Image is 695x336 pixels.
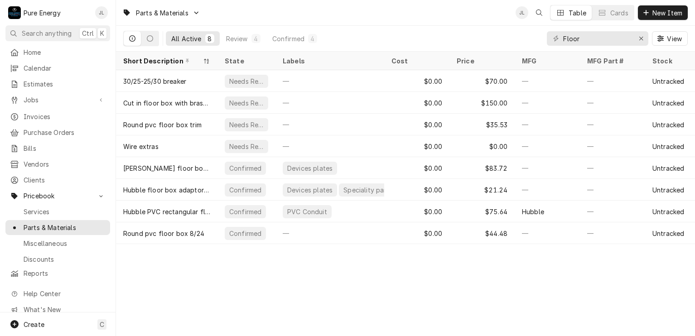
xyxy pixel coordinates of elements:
div: $0.00 [384,135,449,157]
div: Pure Energy's Avatar [8,6,21,19]
div: $75.64 [449,201,515,222]
button: Erase input [634,31,648,46]
a: Calendar [5,61,110,76]
span: Pricebook [24,191,92,201]
div: Untracked [652,185,684,195]
div: Confirmed [228,207,262,216]
span: Purchase Orders [24,128,106,137]
a: Bills [5,141,110,156]
div: Pure Energy [24,8,61,18]
div: All Active [171,34,202,43]
div: — [275,70,384,92]
div: Needs Review [228,98,265,108]
div: Needs Review [228,120,265,130]
div: James Linnenkamp's Avatar [516,6,528,19]
div: $0.00 [384,114,449,135]
a: Purchase Orders [5,125,110,140]
div: — [515,222,580,244]
div: Cards [610,8,628,18]
div: — [275,135,384,157]
div: $0.00 [384,179,449,201]
div: Round pvc floor box trim [123,120,202,130]
div: $0.00 [449,135,515,157]
div: — [515,70,580,92]
div: — [580,157,645,179]
span: Reports [24,269,106,278]
div: P [8,6,21,19]
a: Reports [5,266,110,281]
div: Review [226,34,248,43]
button: New Item [638,5,688,20]
div: Confirmed [272,34,304,43]
div: 4 [253,34,259,43]
div: Short Description [123,56,201,66]
span: Search anything [22,29,72,38]
div: Untracked [652,207,684,216]
a: Go to Parts & Materials [119,5,204,20]
div: Labels [283,56,377,66]
div: MFG [522,56,571,66]
div: — [275,92,384,114]
span: New Item [651,8,684,18]
div: JL [516,6,528,19]
div: Wire extras [123,142,159,151]
div: Confirmed [228,163,262,173]
div: Confirmed [228,185,262,195]
div: Hubble PVC rectangular floor box 5/22 [123,207,210,216]
div: Needs Review [228,142,265,151]
a: Home [5,45,110,60]
div: JL [95,6,108,19]
button: Search anythingCtrlK [5,25,110,41]
a: Go to Jobs [5,92,110,107]
div: Hubble floor box adaptor for rectangular 5/22 [123,185,210,195]
div: — [275,114,384,135]
div: [PERSON_NAME] floor box cover 8/24 [123,163,210,173]
span: Estimates [24,79,106,89]
span: Invoices [24,112,106,121]
a: Clients [5,173,110,187]
span: Parts & Materials [24,223,106,232]
div: Speciality parts [343,185,393,195]
div: Devices plates [286,185,333,195]
div: $35.53 [449,114,515,135]
div: — [580,70,645,92]
div: $83.72 [449,157,515,179]
div: James Linnenkamp's Avatar [95,6,108,19]
div: Untracked [652,98,684,108]
div: — [580,201,645,222]
div: Hubble [522,207,544,216]
button: Open search [532,5,546,20]
span: C [100,320,104,329]
div: Untracked [652,142,684,151]
span: View [665,34,684,43]
div: — [580,114,645,135]
div: Untracked [652,77,684,86]
span: Bills [24,144,106,153]
a: Services [5,204,110,219]
div: — [580,135,645,157]
div: $70.00 [449,70,515,92]
div: Cost [391,56,440,66]
div: 8 [207,34,212,43]
span: Parts & Materials [136,8,188,18]
span: Discounts [24,254,106,264]
div: Devices plates [286,163,333,173]
div: Price [457,56,506,66]
div: — [515,179,580,201]
div: 30/25-25/30 breaker [123,77,186,86]
div: — [275,222,384,244]
div: 4 [310,34,315,43]
div: $21.24 [449,179,515,201]
div: — [515,114,580,135]
span: Clients [24,175,106,185]
div: $0.00 [384,222,449,244]
span: Ctrl [82,29,94,38]
a: Invoices [5,109,110,124]
div: MFG Part # [587,56,636,66]
div: — [580,179,645,201]
div: Untracked [652,120,684,130]
div: $150.00 [449,92,515,114]
a: Go to What's New [5,302,110,317]
div: Confirmed [228,229,262,238]
span: Calendar [24,63,106,73]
